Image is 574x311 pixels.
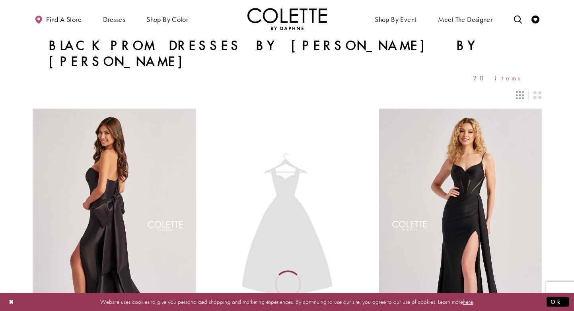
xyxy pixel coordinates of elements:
[247,8,327,30] img: Colette by Daphne
[28,86,547,104] div: Layout Controls
[512,8,524,30] a: Toggle search
[33,8,84,30] a: Find a store
[57,296,517,307] p: Website uses cookies to give you personalized shopping and marketing experiences. By continuing t...
[46,16,82,23] span: Find a store
[373,8,418,30] span: Shop By Event
[463,297,473,305] a: here
[547,297,569,307] button: Submit Dialog
[375,16,416,23] span: Shop By Event
[144,8,190,30] span: Shop by color
[49,38,526,70] h1: Black Prom Dresses by [PERSON_NAME] by [PERSON_NAME]
[533,91,541,99] span: Switch layout to 2 columns
[438,16,493,23] span: Meet the designer
[516,91,524,99] span: Switch layout to 3 columns
[529,8,541,30] a: Check Wishlist
[103,16,125,23] span: Dresses
[436,8,495,30] a: Meet the designer
[473,75,526,82] span: 20 items
[247,8,327,30] a: Visit Home Page
[101,8,127,30] span: Dresses
[146,16,188,23] span: Shop by color
[5,295,18,309] button: Close Dialog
